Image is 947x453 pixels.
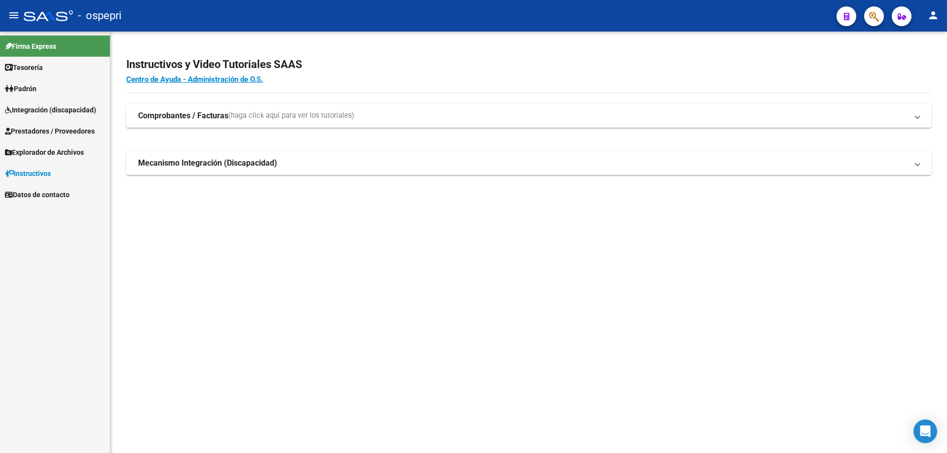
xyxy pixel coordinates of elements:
[5,189,70,200] span: Datos de contacto
[5,41,56,52] span: Firma Express
[138,158,277,169] strong: Mecanismo Integración (Discapacidad)
[5,105,96,115] span: Integración (discapacidad)
[5,126,95,137] span: Prestadores / Proveedores
[8,9,20,21] mat-icon: menu
[138,110,228,121] strong: Comprobantes / Facturas
[5,62,43,73] span: Tesorería
[126,55,931,74] h2: Instructivos y Video Tutoriales SAAS
[228,110,354,121] span: (haga click aquí para ver los tutoriales)
[927,9,939,21] mat-icon: person
[5,83,36,94] span: Padrón
[913,419,937,443] div: Open Intercom Messenger
[126,151,931,175] mat-expansion-panel-header: Mecanismo Integración (Discapacidad)
[5,168,51,179] span: Instructivos
[126,104,931,128] mat-expansion-panel-header: Comprobantes / Facturas(haga click aquí para ver los tutoriales)
[126,75,263,84] a: Centro de Ayuda - Administración de O.S.
[78,5,121,27] span: - ospepri
[5,147,84,158] span: Explorador de Archivos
